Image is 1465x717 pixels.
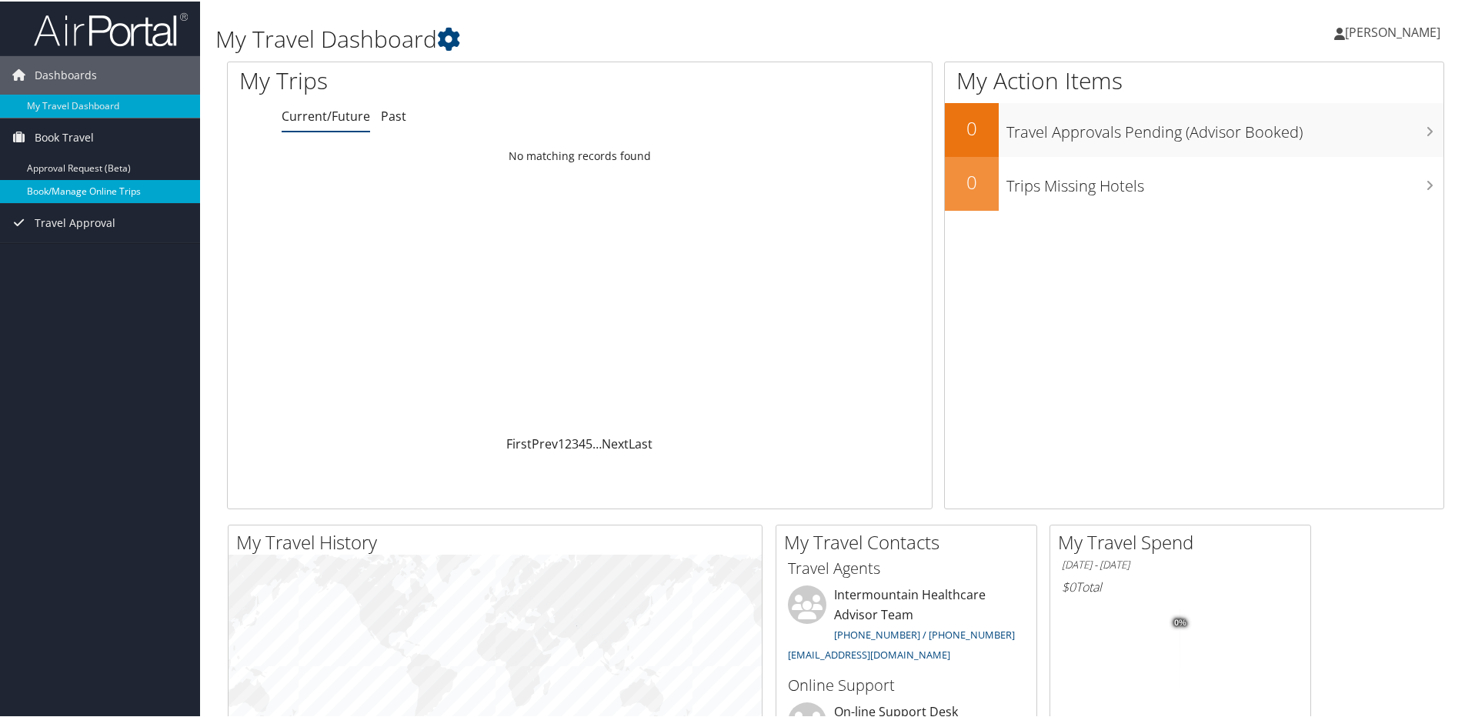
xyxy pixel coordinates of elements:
h3: Travel Approvals Pending (Advisor Booked) [1006,112,1443,142]
h1: My Trips [239,63,627,95]
a: Last [629,434,652,451]
h2: My Travel Contacts [784,528,1036,554]
a: [PERSON_NAME] [1334,8,1456,54]
a: Prev [532,434,558,451]
h6: [DATE] - [DATE] [1062,556,1299,571]
span: Dashboards [35,55,97,93]
h2: 0 [945,114,999,140]
a: 5 [586,434,592,451]
li: Intermountain Healthcare Advisor Team [780,584,1033,666]
span: Book Travel [35,117,94,155]
h3: Travel Agents [788,556,1025,578]
span: $0 [1062,577,1076,594]
a: Current/Future [282,106,370,123]
span: [PERSON_NAME] [1345,22,1440,39]
td: No matching records found [228,141,932,168]
a: 4 [579,434,586,451]
a: 2 [565,434,572,451]
h6: Total [1062,577,1299,594]
a: 3 [572,434,579,451]
a: Past [381,106,406,123]
h3: Online Support [788,673,1025,695]
h2: My Travel History [236,528,762,554]
a: 0Travel Approvals Pending (Advisor Booked) [945,102,1443,155]
h1: My Action Items [945,63,1443,95]
h3: Trips Missing Hotels [1006,166,1443,195]
h2: My Travel Spend [1058,528,1310,554]
a: 1 [558,434,565,451]
a: 0Trips Missing Hotels [945,155,1443,209]
h2: 0 [945,168,999,194]
span: Travel Approval [35,202,115,241]
tspan: 0% [1174,617,1186,626]
img: airportal-logo.png [34,10,188,46]
a: First [506,434,532,451]
a: [EMAIL_ADDRESS][DOMAIN_NAME] [788,646,950,660]
h1: My Travel Dashboard [215,22,1043,54]
a: Next [602,434,629,451]
span: … [592,434,602,451]
a: [PHONE_NUMBER] / [PHONE_NUMBER] [834,626,1015,640]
